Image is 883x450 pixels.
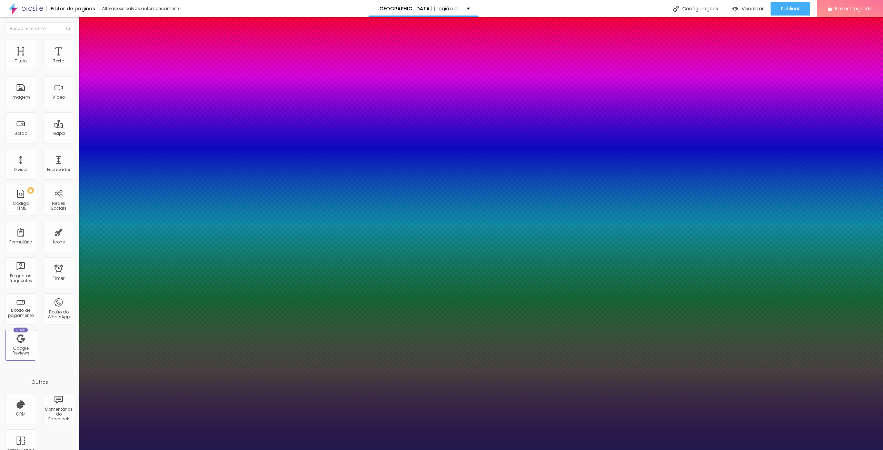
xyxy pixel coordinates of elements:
div: Perguntas frequentes [7,273,34,283]
div: Redes Sociais [45,201,72,211]
div: Texto [53,59,64,63]
div: Comentários do Facebook [45,407,72,422]
span: Fazer Upgrade [835,6,873,11]
p: [GEOGRAPHIC_DATA] | região dos [GEOGRAPHIC_DATA] [377,6,462,11]
div: Botão de pagamento [7,308,34,318]
div: Imagem [11,95,30,100]
div: Formulário [9,240,32,244]
input: Buscar elemento [5,22,74,35]
div: Botão [14,131,27,136]
div: Ícone [53,240,65,244]
div: CRM [16,412,26,417]
div: Timer [53,276,65,281]
div: Divisor [14,167,28,172]
div: Novo [13,328,28,332]
span: Publicar [781,6,800,11]
div: Vídeo [52,95,65,100]
img: view-1.svg [732,6,738,12]
div: Título [15,59,27,63]
button: Visualizar [725,2,771,16]
button: Publicar [771,2,810,16]
div: Espaçador [47,167,70,172]
div: Código HTML [7,201,34,211]
div: Google Reviews [7,346,34,356]
div: Botão do WhatsApp [45,310,72,320]
img: Icone [673,6,679,12]
span: Visualizar [742,6,764,11]
img: Icone [66,27,70,31]
div: Mapa [52,131,65,136]
div: Alterações salvas automaticamente [102,7,181,11]
div: Editor de páginas [47,6,95,11]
